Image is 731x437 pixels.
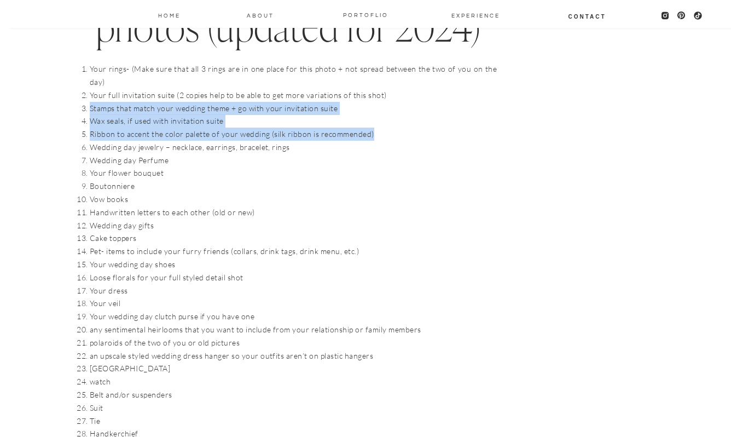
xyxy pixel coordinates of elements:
[90,388,497,401] li: Belt and/or suspenders
[90,258,497,271] li: Your wedding day shoes
[90,62,497,89] li: Your rings- (Make sure that all 3 rings are in one place for this photo + not spread between the ...
[90,154,497,167] li: Wedding day Perfume
[90,323,497,336] li: any sentimental heirlooms that you want to include from your relationship or family members
[90,362,497,375] li: [GEOGRAPHIC_DATA]
[90,102,497,115] li: Stamps that match your wedding theme + go with your invitation suite
[157,10,181,19] a: Home
[90,128,497,141] li: Ribbon to accent the color palette of your wedding (silk ribbon is recommended)
[90,193,497,206] li: Vow books
[90,271,497,284] li: Loose florals for your full styled detail shot
[90,166,497,180] li: Your flower bouquet
[90,206,497,219] li: Handwritten letters to each other (old or new)
[90,89,497,102] li: Your full invitation suite (2 copies help to be able to get more variations of this shot)
[90,219,497,232] li: Wedding day gifts
[90,310,497,323] li: Your wedding day clutch purse if you have one
[90,349,497,363] li: an upscale styled wedding dress hanger so your outfits aren’t on plastic hangers
[246,10,275,19] a: About
[90,401,497,415] li: Suit
[90,297,497,310] li: Your veil
[90,232,497,245] li: Cake toppers
[451,10,491,19] a: EXPERIENCE
[567,12,607,20] a: Contact
[90,245,497,258] li: Pet- items to include your furry friends (collars, drink tags, drink menu, etc.)
[90,284,497,297] li: Your dress
[90,415,497,428] li: Tie
[339,10,393,19] a: PORTOFLIO
[90,180,497,193] li: Boutonniere
[90,336,497,349] li: polaroids of the two of you or old pictures
[90,141,497,154] li: Wedding day jewelry – necklace, earrings, bracelet, rings
[90,114,497,128] li: Wax seals, if used with invitation suite
[90,375,497,388] li: watch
